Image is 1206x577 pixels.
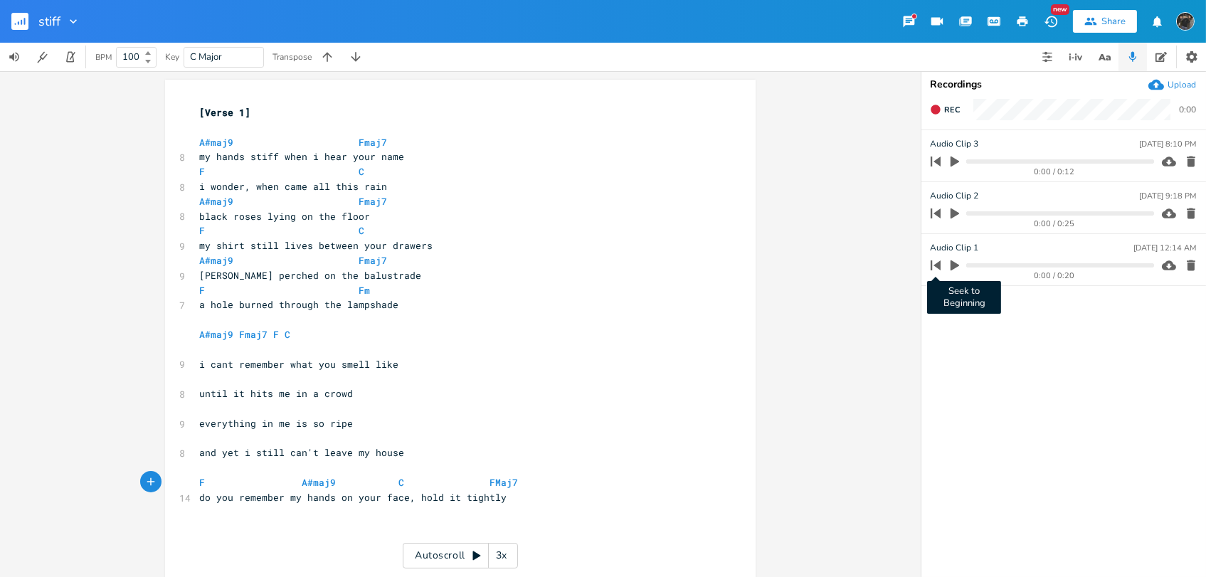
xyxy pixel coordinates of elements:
div: Upload [1168,79,1196,90]
div: [DATE] 9:18 PM [1139,192,1196,200]
div: Autoscroll [403,543,518,568]
span: Fmaj7 [239,328,268,341]
span: my shirt still lives between your drawers [199,239,433,252]
div: 0:00 / 0:20 [955,272,1154,280]
button: Share [1073,10,1137,33]
span: F [199,476,205,489]
span: A#maj9 [199,136,233,149]
span: Audio Clip 2 [930,189,978,203]
span: stiff [38,15,60,28]
span: Fm [359,284,370,297]
div: [DATE] 8:10 PM [1139,140,1196,148]
span: C Major [190,51,222,63]
span: until it hits me in a crowd [199,387,353,400]
span: Rec [944,105,960,115]
span: Fmaj7 [359,195,387,208]
span: i wonder, when came all this rain [199,180,387,193]
span: i cant remember what you smell like [199,358,398,371]
span: A#maj9 [199,328,233,341]
span: C [285,328,290,341]
div: BPM [95,53,112,61]
button: Seek to Beginning [926,254,946,277]
span: [PERSON_NAME] perched on the balustrade [199,269,421,282]
div: 0:00 [1179,105,1196,114]
div: 3x [489,543,514,568]
span: FMaj7 [490,476,518,489]
span: A#maj9 [199,254,233,267]
span: F [199,165,205,178]
span: Fmaj7 [359,136,387,149]
span: [Verse 1] [199,106,250,119]
button: Rec [924,98,966,121]
span: my hands stiff when i hear your name [199,150,404,163]
div: Transpose [273,53,312,61]
div: New [1051,4,1069,15]
span: F [199,224,205,237]
span: F [273,328,279,341]
span: Audio Clip 3 [930,137,978,151]
span: A#maj9 [199,195,233,208]
span: do you remember my hands on your face, hold it tightly [199,491,507,504]
span: and yet i still can't leave my house [199,446,404,459]
div: Recordings [930,80,1197,90]
div: 0:00 / 0:12 [955,168,1154,176]
span: everything in me is so ripe [199,417,353,430]
span: F [199,284,205,297]
img: August Tyler Gallant [1176,12,1195,31]
span: C [398,476,404,489]
div: Key [165,53,179,61]
button: Upload [1148,77,1196,92]
span: Fmaj7 [359,254,387,267]
span: a hole burned through the lampshade [199,298,398,311]
div: 0:00 / 0:25 [955,220,1154,228]
span: Audio Clip 1 [930,241,978,255]
span: C [359,165,364,178]
div: [DATE] 12:14 AM [1133,244,1196,252]
button: New [1037,9,1065,34]
span: C [359,224,364,237]
span: black roses lying on the floor [199,210,370,223]
div: Share [1101,15,1126,28]
span: A#maj9 [302,476,336,489]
